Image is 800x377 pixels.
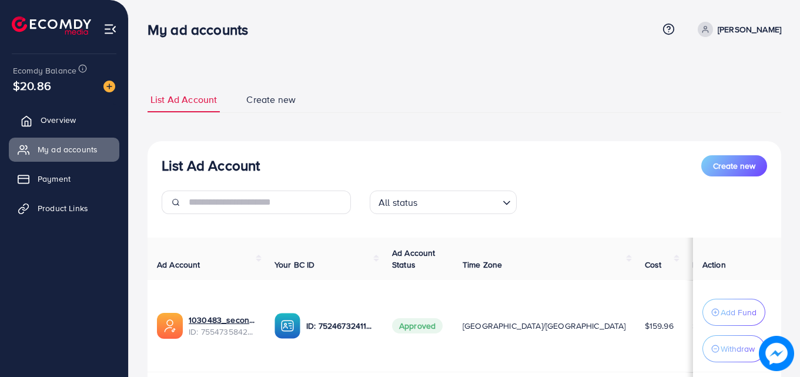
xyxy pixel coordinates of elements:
img: menu [103,22,117,36]
span: Product Links [38,202,88,214]
img: image [103,81,115,92]
span: Action [702,259,726,271]
h3: My ad accounts [148,21,257,38]
img: ic-ba-acc.ded83a64.svg [275,313,300,339]
a: Overview [9,108,119,132]
span: Create new [713,160,755,172]
span: Payment [38,173,71,185]
h3: List Ad Account [162,157,260,174]
span: ID: 7554735842162393106 [189,326,256,338]
button: Withdraw [702,335,765,362]
a: 1030483_second ad account_1758974072967 [189,314,256,326]
p: ID: 7524673241131335681 [306,319,373,333]
img: logo [12,16,91,35]
span: [GEOGRAPHIC_DATA]/[GEOGRAPHIC_DATA] [463,320,626,332]
span: Ad Account [157,259,200,271]
a: [PERSON_NAME] [693,22,781,37]
span: Your BC ID [275,259,315,271]
span: Approved [392,318,443,333]
span: List Ad Account [150,93,217,106]
img: ic-ads-acc.e4c84228.svg [157,313,183,339]
div: <span class='underline'>1030483_second ad account_1758974072967</span></br>7554735842162393106 [189,314,256,338]
img: image [759,336,794,371]
span: Overview [41,114,76,126]
span: Create new [246,93,296,106]
button: Create new [701,155,767,176]
a: Product Links [9,196,119,220]
span: My ad accounts [38,144,98,155]
span: All status [376,194,420,211]
div: Search for option [370,191,517,214]
span: $159.96 [645,320,674,332]
a: Payment [9,167,119,191]
p: Add Fund [721,305,757,319]
p: [PERSON_NAME] [718,22,781,36]
span: Ecomdy Balance [13,65,76,76]
span: Time Zone [463,259,502,271]
a: My ad accounts [9,138,119,161]
p: Withdraw [721,342,755,356]
button: Add Fund [702,299,765,326]
span: Ad Account Status [392,247,436,271]
input: Search for option [421,192,498,211]
span: Cost [645,259,662,271]
span: $20.86 [13,77,51,94]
